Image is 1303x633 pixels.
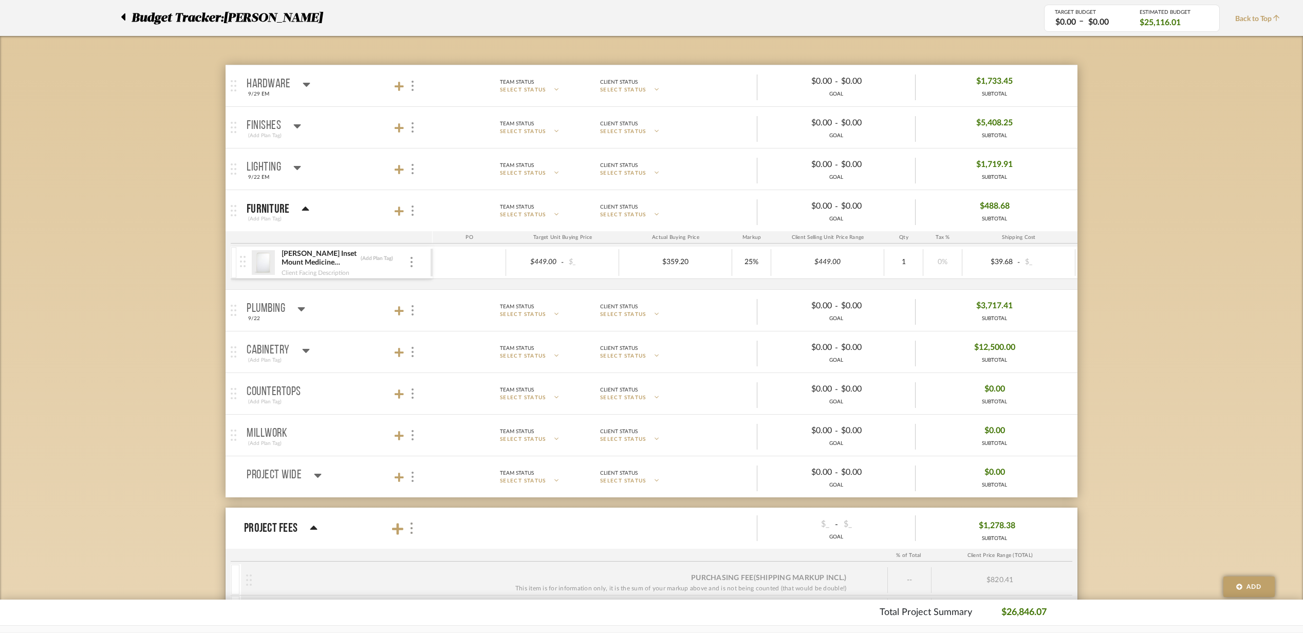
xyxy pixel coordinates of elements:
[231,388,236,399] img: grip.svg
[1140,9,1209,15] div: ESTIMATED BUDGET
[247,120,281,132] p: Finishes
[835,467,838,479] span: -
[226,373,1077,414] mat-expansion-panel-header: Countertops(Add Plan Tag)Team StatusSELECT STATUSClient StatusSELECT STATUS$0.00-$0.00GOAL$0.00SU...
[412,430,414,440] img: 3dots-v.svg
[251,250,276,275] img: 0213cf3f-292f-4c5e-92dc-32ce76824ddf_50x50.jpg
[600,170,646,177] span: SELECT STATUS
[838,381,907,397] div: $0.00
[226,331,1077,373] mat-expansion-panel-header: Cabinetry(Add Plan Tag)Team StatusSELECT STATUSClient StatusSELECT STATUS$0.00-$0.00GOAL$12,500.0...
[226,290,1077,331] mat-expansion-panel-header: Plumbing9/22Team StatusSELECT STATUSClient StatusSELECT STATUS$0.00-$0.00GOAL$3,717.41SUBTOTAL
[240,256,246,267] img: vertical-grip.svg
[884,231,923,244] div: Qty
[247,203,289,215] p: Furniture
[412,305,414,315] img: 3dots-v.svg
[962,231,1075,244] div: Shipping Cost
[1001,606,1047,620] p: $26,846.07
[838,198,907,214] div: $0.00
[766,340,835,356] div: $0.00
[600,86,646,94] span: SELECT STATUS
[500,311,546,319] span: SELECT STATUS
[887,255,920,270] div: 1
[500,427,534,436] div: Team Status
[980,198,1010,214] span: $488.68
[1075,231,1125,244] div: Ship. Markup %
[231,163,236,175] img: grip.svg
[835,76,838,88] span: -
[600,311,646,319] span: SELECT STATUS
[838,115,907,131] div: $0.00
[247,386,301,398] p: Countertops
[226,456,1077,497] mat-expansion-panel-header: Project WideTeam StatusSELECT STATUSClient StatusSELECT STATUS$0.00-$0.00GOAL$0.00SUBTOTAL
[766,381,835,397] div: $0.00
[226,65,1077,106] mat-expansion-panel-header: Hardware9/29 EMTeam StatusSELECT STATUSClient StatusSELECT STATUS$0.00-$0.00GOAL$1,733.45SUBTOTAL
[1140,17,1181,28] span: $25,116.01
[1055,9,1124,15] div: TARGET BUDGET
[247,356,283,365] div: (Add Plan Tag)
[766,464,835,480] div: $0.00
[1016,257,1022,268] span: -
[984,381,1005,397] span: $0.00
[976,157,1013,173] span: $1,719.91
[412,388,414,399] img: 3dots-v.svg
[500,170,546,177] span: SELECT STATUS
[838,73,907,89] div: $0.00
[500,78,534,87] div: Team Status
[600,302,638,311] div: Client Status
[976,298,1013,314] span: $3,717.41
[231,205,236,216] img: grip.svg
[838,423,907,439] div: $0.00
[984,464,1005,480] span: $0.00
[735,255,768,270] div: 25%
[246,574,252,586] img: vertical-grip.svg
[509,255,560,270] div: $449.00
[835,117,838,129] span: -
[979,518,1015,534] span: $1,278.38
[1223,576,1275,597] button: Add
[764,516,832,532] div: $_
[231,122,236,133] img: grip.svg
[982,398,1007,406] div: SUBTOTAL
[757,440,915,448] div: GOAL
[965,255,1016,270] div: $39.68
[600,211,646,219] span: SELECT STATUS
[880,606,972,620] p: Total Project Summary
[976,315,1013,323] div: SUBTOTAL
[976,90,1013,98] div: SUBTOTAL
[412,472,414,482] img: 3dots-v.svg
[600,78,638,87] div: Client Status
[1052,16,1079,28] div: $0.00
[500,202,534,212] div: Team Status
[412,81,414,91] img: 3dots-v.svg
[838,340,907,356] div: $0.00
[976,174,1013,181] div: SUBTOTAL
[500,86,546,94] span: SELECT STATUS
[247,173,271,182] div: 9/22 EM
[1246,582,1262,591] span: Add
[500,344,534,353] div: Team Status
[132,9,224,27] span: Budget Tracker:
[411,257,413,267] img: 3dots-v.svg
[766,73,835,89] div: $0.00
[835,342,838,354] span: -
[247,78,290,90] p: Hardware
[500,161,534,170] div: Team Status
[1085,16,1112,28] div: $0.00
[838,298,907,314] div: $0.00
[360,255,394,262] div: (Add Plan Tag)
[433,231,506,244] div: PO
[976,132,1013,140] div: SUBTOTAL
[766,423,835,439] div: $0.00
[930,549,1070,562] div: Client Price Range (TOTAL)
[560,257,566,268] span: -
[600,394,646,402] span: SELECT STATUS
[247,161,281,174] p: Lighting
[226,415,1077,456] mat-expansion-panel-header: Millwork(Add Plan Tag)Team StatusSELECT STATUSClient StatusSELECT STATUS$0.00-$0.00GOAL$0.00SUBTOTAL
[757,533,915,541] div: GOAL
[835,200,838,213] span: -
[247,397,283,406] div: (Add Plan Tag)
[980,215,1010,223] div: SUBTOTAL
[932,567,1068,593] div: $820.41
[835,159,838,171] span: -
[247,344,290,357] p: Cabinetry
[757,516,915,532] div: -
